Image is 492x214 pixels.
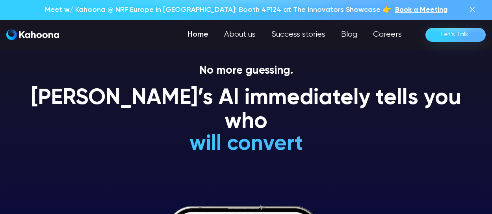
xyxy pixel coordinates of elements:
p: Meet w/ Kahoona @ NRF Europe in [GEOGRAPHIC_DATA]! Booth 4P124 at The Innovators Showcase 👉 [45,5,391,15]
a: Success stories [264,27,333,43]
h1: will convert [130,132,362,156]
a: Careers [365,27,410,43]
h1: [PERSON_NAME]’s AI immediately tells you who [24,87,467,134]
div: Let’s Talk! [441,28,470,41]
a: About us [216,27,264,43]
span: Book a Meeting [395,6,447,13]
a: Blog [333,27,365,43]
a: home [6,29,59,41]
a: Home [180,27,216,43]
img: Kahoona logo white [6,29,59,40]
a: Book a Meeting [395,5,447,15]
p: No more guessing. [24,64,467,78]
a: Let’s Talk! [425,28,486,42]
